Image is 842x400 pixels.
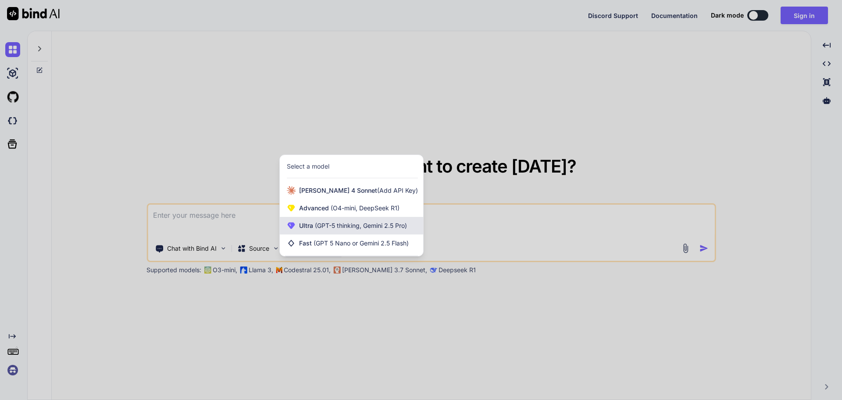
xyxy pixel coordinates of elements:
[377,187,418,194] span: (Add API Key)
[314,239,409,247] span: (GPT 5 Nano or Gemini 2.5 Flash)
[299,239,409,248] span: Fast
[329,204,400,212] span: (O4-mini, DeepSeek R1)
[299,186,418,195] span: [PERSON_NAME] 4 Sonnet
[299,204,400,213] span: Advanced
[287,162,329,171] div: Select a model
[313,222,407,229] span: (GPT-5 thinking, Gemini 2.5 Pro)
[299,221,407,230] span: Ultra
